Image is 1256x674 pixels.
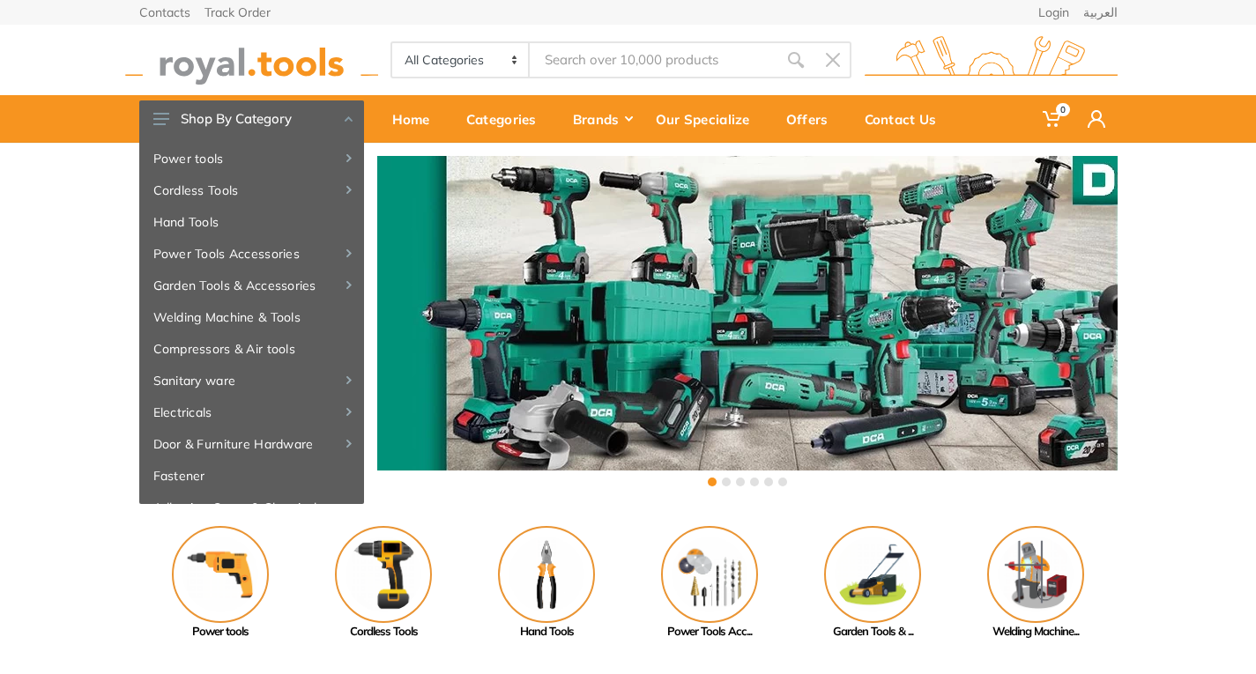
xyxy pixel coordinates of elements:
[139,100,364,137] button: Shop By Category
[643,95,774,143] a: Our Specialize
[139,270,364,301] a: Garden Tools & Accessories
[454,100,561,137] div: Categories
[792,623,955,641] div: Garden Tools & ...
[139,238,364,270] a: Power Tools Accessories
[465,526,628,641] a: Hand Tools
[302,526,465,641] a: Cordless Tools
[955,623,1118,641] div: Welding Machine...
[139,428,364,460] a: Door & Furniture Hardware
[139,365,364,396] a: Sanitary ware
[380,100,454,137] div: Home
[1038,6,1069,19] a: Login
[628,623,792,641] div: Power Tools Acc...
[139,460,364,492] a: Fastener
[139,6,190,19] a: Contacts
[125,36,378,85] img: royal.tools Logo
[392,43,531,77] select: Category
[139,143,364,174] a: Power tools
[661,526,758,623] img: Royal - Power Tools Accessories
[139,526,302,641] a: Power tools
[498,526,595,623] img: Royal - Hand Tools
[628,526,792,641] a: Power Tools Acc...
[865,36,1118,85] img: royal.tools Logo
[852,100,961,137] div: Contact Us
[139,301,364,333] a: Welding Machine & Tools
[1030,95,1075,143] a: 0
[774,95,852,143] a: Offers
[139,396,364,428] a: Electricals
[139,623,302,641] div: Power tools
[1083,6,1118,19] a: العربية
[774,100,852,137] div: Offers
[852,95,961,143] a: Contact Us
[987,526,1084,623] img: Royal - Welding Machine & Tools
[561,100,643,137] div: Brands
[139,174,364,206] a: Cordless Tools
[380,95,454,143] a: Home
[139,206,364,238] a: Hand Tools
[1056,103,1070,116] span: 0
[792,526,955,641] a: Garden Tools & ...
[335,526,432,623] img: Royal - Cordless Tools
[643,100,774,137] div: Our Specialize
[824,526,921,623] img: Royal - Garden Tools & Accessories
[530,41,777,78] input: Site search
[454,95,561,143] a: Categories
[139,333,364,365] a: Compressors & Air tools
[955,526,1118,641] a: Welding Machine...
[302,623,465,641] div: Cordless Tools
[204,6,271,19] a: Track Order
[465,623,628,641] div: Hand Tools
[139,492,364,523] a: Adhesive, Spray & Chemical
[172,526,269,623] img: Royal - Power tools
